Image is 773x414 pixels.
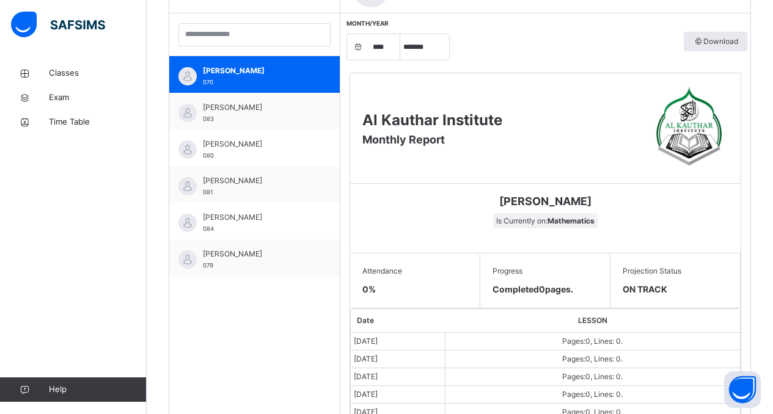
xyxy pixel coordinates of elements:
[493,266,598,277] span: Progress
[445,309,740,333] th: LESSON
[49,92,147,104] span: Exam
[203,262,213,269] span: 079
[362,111,502,129] span: Al Kauthar Institute
[178,140,197,159] img: default.svg
[362,266,467,277] span: Attendance
[49,116,147,128] span: Time Table
[11,12,105,37] img: safsims
[623,266,728,277] span: Projection Status
[178,67,197,85] img: default.svg
[651,85,728,171] img: Al Kauthar Institute
[203,152,214,159] span: 080
[354,372,378,381] span: [DATE]
[562,336,623,346] span: Pages: 0 , Lines: 0 .
[178,177,197,195] img: default.svg
[203,212,312,223] span: [PERSON_NAME]
[203,115,214,122] span: 083
[493,284,573,294] span: Completed 0 pages.
[693,36,738,47] span: Download
[357,316,374,325] span: Date
[359,193,731,209] span: [PERSON_NAME]
[178,104,197,122] img: default.svg
[346,20,389,27] span: Month/Year
[49,67,147,79] span: Classes
[724,371,761,408] button: Open asap
[623,283,728,296] span: ON TRACK
[203,225,214,232] span: 084
[493,213,598,228] span: Is Currently on:
[362,284,376,294] span: 0 %
[203,102,312,113] span: [PERSON_NAME]
[203,139,312,150] span: [PERSON_NAME]
[548,216,595,225] b: Mathematics
[354,390,378,399] span: [DATE]
[203,79,213,85] span: 070
[354,336,378,346] span: [DATE]
[178,214,197,232] img: default.svg
[354,354,378,363] span: [DATE]
[203,249,312,260] span: [PERSON_NAME]
[203,189,213,195] span: 081
[203,175,312,186] span: [PERSON_NAME]
[562,372,623,381] span: Pages: 0 , Lines: 0 .
[562,390,623,399] span: Pages: 0 , Lines: 0 .
[362,133,445,146] span: Monthly Report
[562,354,623,363] span: Pages: 0 , Lines: 0 .
[49,383,146,396] span: Help
[178,250,197,269] img: default.svg
[203,65,312,76] span: [PERSON_NAME]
